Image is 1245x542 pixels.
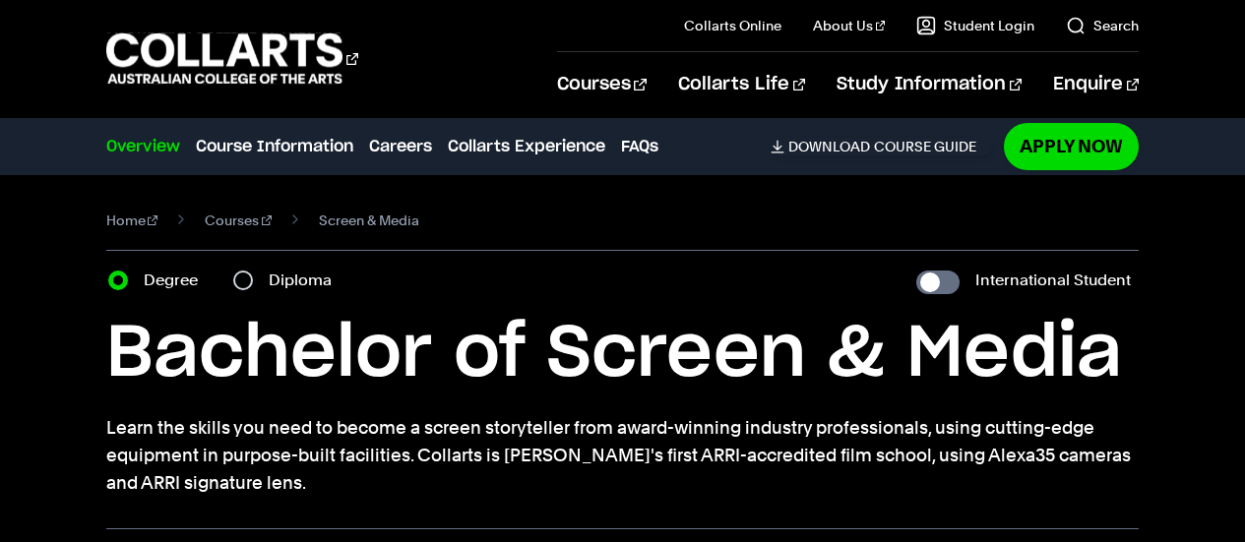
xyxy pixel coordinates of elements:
label: International Student [975,267,1131,294]
a: Courses [205,207,272,234]
a: Student Login [916,16,1034,35]
p: Learn the skills you need to become a screen storyteller from award-winning industry professional... [106,414,1140,497]
a: Collarts Experience [448,135,605,158]
a: Study Information [837,52,1022,117]
span: Screen & Media [319,207,419,234]
a: DownloadCourse Guide [771,138,992,155]
a: Home [106,207,158,234]
span: Download [788,138,870,155]
a: About Us [813,16,886,35]
a: Careers [369,135,432,158]
a: FAQs [621,135,658,158]
a: Enquire [1053,52,1139,117]
label: Diploma [269,267,343,294]
label: Degree [144,267,210,294]
a: Collarts Online [684,16,781,35]
a: Collarts Life [678,52,805,117]
a: Overview [106,135,180,158]
a: Apply Now [1004,123,1139,169]
div: Go to homepage [106,30,358,87]
h1: Bachelor of Screen & Media [106,310,1140,398]
a: Search [1066,16,1139,35]
a: Courses [557,52,647,117]
a: Course Information [196,135,353,158]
